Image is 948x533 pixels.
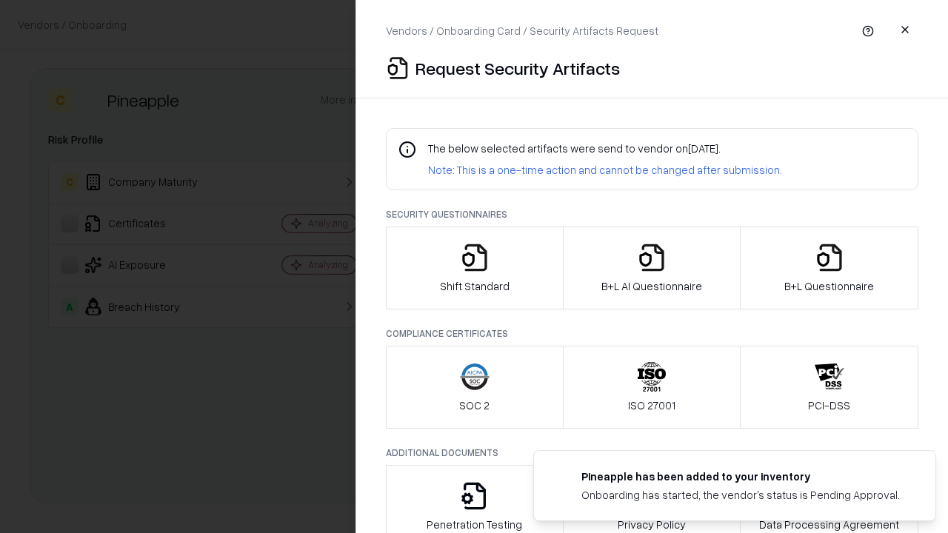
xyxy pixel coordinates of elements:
p: PCI-DSS [808,398,850,413]
button: PCI-DSS [740,346,918,429]
p: Vendors / Onboarding Card / Security Artifacts Request [386,23,658,38]
p: The below selected artifacts were send to vendor on [DATE] . [428,141,782,156]
button: B+L AI Questionnaire [563,227,741,309]
button: Shift Standard [386,227,564,309]
p: B+L AI Questionnaire [601,278,702,294]
p: SOC 2 [459,398,490,413]
button: SOC 2 [386,346,564,429]
p: Request Security Artifacts [415,56,620,80]
button: B+L Questionnaire [740,227,918,309]
p: Additional Documents [386,446,918,459]
p: B+L Questionnaire [784,278,874,294]
p: Security Questionnaires [386,208,918,221]
p: Penetration Testing [427,517,522,532]
button: ISO 27001 [563,346,741,429]
div: Pineapple has been added to your inventory [581,469,900,484]
p: Shift Standard [440,278,510,294]
p: Data Processing Agreement [759,517,899,532]
p: ISO 27001 [628,398,675,413]
p: Compliance Certificates [386,327,918,340]
p: Privacy Policy [618,517,686,532]
div: Onboarding has started, the vendor's status is Pending Approval. [581,487,900,503]
p: Note: This is a one-time action and cannot be changed after submission. [428,162,782,178]
img: pineappleenergy.com [552,469,570,486]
